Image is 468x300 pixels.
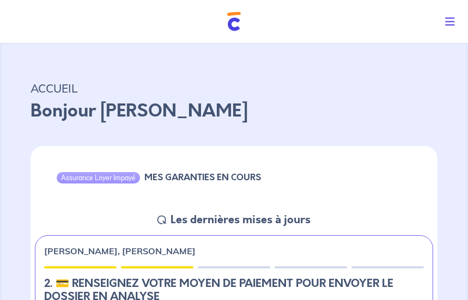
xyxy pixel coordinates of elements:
button: Toggle navigation [436,8,468,36]
h6: MES GARANTIES EN COURS [144,172,261,182]
p: Bonjour [PERSON_NAME] [31,98,437,124]
img: Cautioneo [227,12,241,31]
p: ACCUEIL [31,78,437,98]
div: Assurance Loyer Impayé [57,172,140,183]
h5: Les dernières mises à jours [171,213,311,226]
p: [PERSON_NAME], [PERSON_NAME] [44,244,196,258]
